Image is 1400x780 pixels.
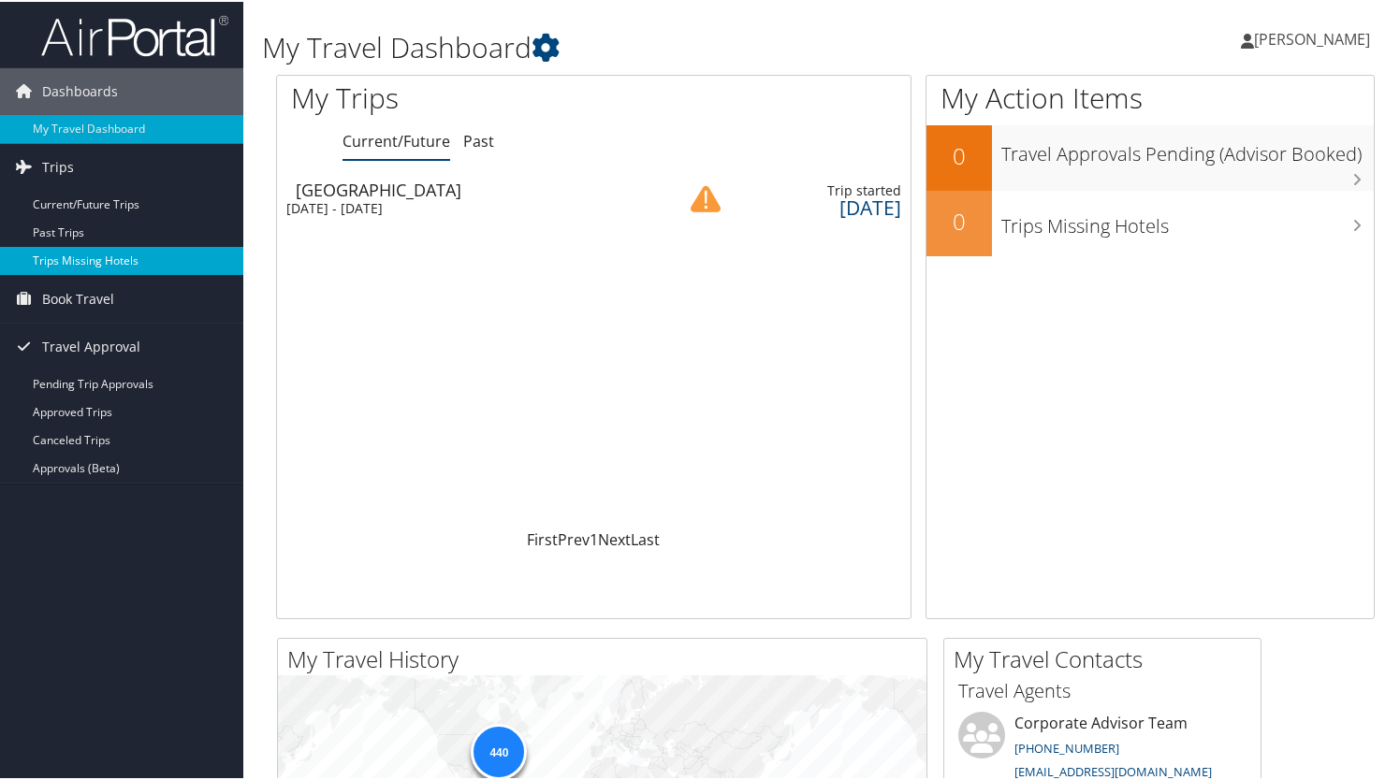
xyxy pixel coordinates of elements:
span: Trips [42,142,74,189]
img: airportal-logo.png [41,12,228,56]
h1: My Action Items [926,77,1374,116]
a: First [527,527,558,548]
div: Trip started [741,181,901,197]
a: Next [598,527,631,548]
a: Past [463,129,494,150]
a: Last [631,527,660,548]
h3: Travel Approvals Pending (Advisor Booked) [1001,130,1374,166]
a: 1 [590,527,598,548]
img: alert-flat-solid-caution.png [691,182,721,212]
h3: Trips Missing Hotels [1001,202,1374,238]
div: 440 [471,722,527,778]
h2: My Travel History [287,642,926,673]
a: [PHONE_NUMBER] [1014,738,1119,755]
span: Dashboards [42,66,118,113]
div: [GEOGRAPHIC_DATA] [296,180,658,196]
a: 0Travel Approvals Pending (Advisor Booked) [926,123,1374,189]
h2: 0 [926,138,992,170]
h3: Travel Agents [958,676,1247,702]
span: [PERSON_NAME] [1254,27,1370,48]
a: 0Trips Missing Hotels [926,189,1374,254]
h2: 0 [926,204,992,236]
h1: My Travel Dashboard [262,26,1014,65]
span: Travel Approval [42,322,140,368]
h2: My Travel Contacts [954,642,1261,673]
a: [PERSON_NAME] [1241,9,1389,65]
div: [DATE] [741,197,901,214]
div: [DATE] - [DATE] [286,198,649,215]
h1: My Trips [291,77,633,116]
a: Prev [558,527,590,548]
span: Book Travel [42,274,114,321]
a: [EMAIL_ADDRESS][DOMAIN_NAME] [1014,761,1212,778]
a: Current/Future [343,129,450,150]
